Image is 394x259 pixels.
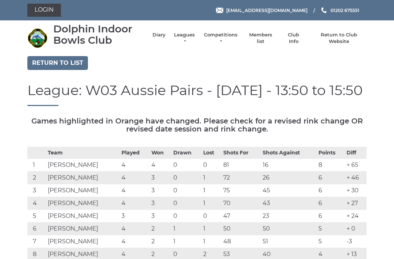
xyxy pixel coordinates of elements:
[201,159,221,172] td: 0
[27,184,46,197] td: 3
[171,197,201,210] td: 0
[283,32,304,45] a: Club Info
[317,223,345,235] td: 5
[216,7,308,14] a: Email [EMAIL_ADDRESS][DOMAIN_NAME]
[317,235,345,248] td: 5
[345,172,367,184] td: + 46
[221,184,261,197] td: 75
[120,197,150,210] td: 4
[27,210,46,223] td: 5
[173,32,196,45] a: Leagues
[261,210,317,223] td: 23
[171,147,201,159] th: Drawn
[171,172,201,184] td: 0
[120,184,150,197] td: 4
[245,32,275,45] a: Members list
[27,197,46,210] td: 4
[221,235,261,248] td: 48
[261,197,317,210] td: 43
[261,223,317,235] td: 50
[345,184,367,197] td: + 30
[317,159,345,172] td: 8
[27,159,46,172] td: 1
[221,172,261,184] td: 72
[201,210,221,223] td: 0
[345,235,367,248] td: -3
[317,210,345,223] td: 6
[345,159,367,172] td: + 65
[171,223,201,235] td: 1
[171,210,201,223] td: 0
[171,184,201,197] td: 0
[120,159,150,172] td: 4
[120,147,150,159] th: Played
[46,159,120,172] td: [PERSON_NAME]
[312,32,367,45] a: Return to Club Website
[27,28,47,48] img: Dolphin Indoor Bowls Club
[261,235,317,248] td: 51
[345,147,367,159] th: Diff
[46,223,120,235] td: [PERSON_NAME]
[201,235,221,248] td: 1
[27,117,367,133] h5: Games highlighted in Orange have changed. Please check for a revised rink change OR revised date ...
[321,7,327,13] img: Phone us
[150,159,171,172] td: 4
[320,7,359,14] a: Phone us 01202 675551
[261,159,317,172] td: 16
[317,147,345,159] th: Points
[120,235,150,248] td: 4
[150,197,171,210] td: 3
[226,7,308,13] span: [EMAIL_ADDRESS][DOMAIN_NAME]
[150,210,171,223] td: 3
[201,172,221,184] td: 1
[27,83,367,106] h1: League: W03 Aussie Pairs - [DATE] - 13:50 to 15:50
[201,223,221,235] td: 1
[221,197,261,210] td: 70
[46,235,120,248] td: [PERSON_NAME]
[46,147,120,159] th: Team
[46,210,120,223] td: [PERSON_NAME]
[120,210,150,223] td: 3
[27,235,46,248] td: 7
[150,235,171,248] td: 2
[171,159,201,172] td: 0
[152,32,166,38] a: Diary
[46,197,120,210] td: [PERSON_NAME]
[221,223,261,235] td: 50
[27,223,46,235] td: 6
[317,172,345,184] td: 6
[150,147,171,159] th: Won
[221,159,261,172] td: 81
[221,147,261,159] th: Shots For
[203,32,238,45] a: Competitions
[221,210,261,223] td: 47
[120,223,150,235] td: 4
[331,7,359,13] span: 01202 675551
[27,4,61,17] a: Login
[150,172,171,184] td: 3
[27,56,88,70] a: Return to list
[150,223,171,235] td: 2
[46,172,120,184] td: [PERSON_NAME]
[53,23,145,46] div: Dolphin Indoor Bowls Club
[261,184,317,197] td: 45
[345,210,367,223] td: + 24
[345,223,367,235] td: + 0
[345,197,367,210] td: + 27
[27,172,46,184] td: 2
[171,235,201,248] td: 1
[317,184,345,197] td: 6
[201,184,221,197] td: 1
[150,184,171,197] td: 3
[261,147,317,159] th: Shots Against
[201,197,221,210] td: 1
[120,172,150,184] td: 4
[317,197,345,210] td: 6
[201,147,221,159] th: Lost
[46,184,120,197] td: [PERSON_NAME]
[261,172,317,184] td: 26
[216,8,223,13] img: Email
